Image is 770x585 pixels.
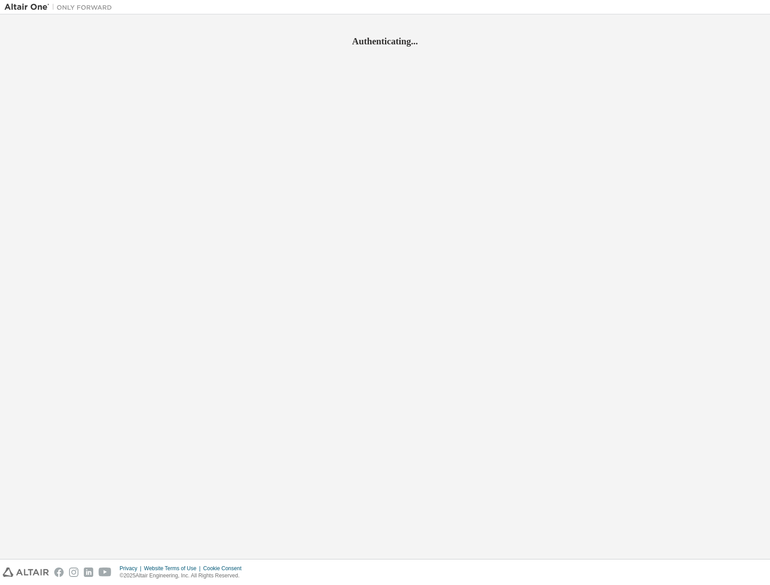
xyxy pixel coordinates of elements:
img: altair_logo.svg [3,568,49,577]
div: Privacy [120,565,144,572]
img: instagram.svg [69,568,78,577]
div: Cookie Consent [203,565,247,572]
img: facebook.svg [54,568,64,577]
img: linkedin.svg [84,568,93,577]
img: youtube.svg [99,568,112,577]
h2: Authenticating... [4,35,766,47]
div: Website Terms of Use [144,565,203,572]
p: © 2025 Altair Engineering, Inc. All Rights Reserved. [120,572,247,580]
img: Altair One [4,3,117,12]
